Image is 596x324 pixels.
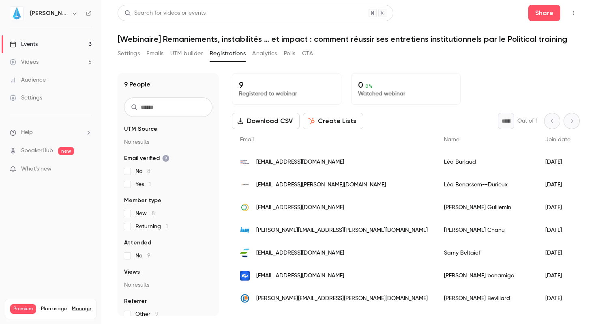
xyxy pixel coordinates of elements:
h1: [Webinaire] Remaniements, instabilités … et impact : comment réussir ses entretiens institutionne... [118,34,580,44]
button: Registrations [210,47,246,60]
img: erg.eu [240,248,250,258]
span: No [135,167,150,175]
p: Out of 1 [517,117,538,125]
div: [DATE] [537,219,579,242]
div: [DATE] [537,264,579,287]
section: facet-groups [124,125,212,318]
div: [PERSON_NAME] Guillemin [436,196,537,219]
span: New [135,210,155,218]
span: Name [444,137,459,143]
button: Analytics [252,47,277,60]
div: Léa Burlaud [436,151,537,173]
span: No [135,252,150,260]
span: [EMAIL_ADDRESS][DOMAIN_NAME] [256,272,344,280]
p: No results [124,281,212,289]
span: [PERSON_NAME][EMAIL_ADDRESS][PERSON_NAME][DOMAIN_NAME] [256,294,428,303]
span: [EMAIL_ADDRESS][DOMAIN_NAME] [256,158,344,166]
a: Manage [72,306,91,312]
span: UTM Source [124,125,157,133]
a: SpeakerHub [21,147,53,155]
span: 1 [149,181,151,187]
button: Emails [146,47,163,60]
span: [EMAIL_ADDRESS][DOMAIN_NAME] [256,203,344,212]
img: knauf.com [240,225,250,235]
span: Join date [545,137,570,143]
p: Registered to webinar [239,90,334,98]
div: Léa Benassem--Durieux [436,173,537,196]
div: Settings [10,94,42,102]
div: [DATE] [537,287,579,310]
span: Email verified [124,154,169,162]
img: delair.aero [240,180,250,190]
div: [DATE] [537,196,579,219]
button: Polls [284,47,296,60]
span: 8 [147,168,150,174]
span: Views [124,268,140,276]
div: [DATE] [537,151,579,173]
span: Other [135,310,159,318]
div: Audience [10,76,46,84]
span: Plan usage [41,306,67,312]
div: Videos [10,58,39,66]
li: help-dropdown-opener [10,128,92,137]
span: [EMAIL_ADDRESS][PERSON_NAME][DOMAIN_NAME] [256,181,386,189]
img: copacel.fr [240,203,250,212]
h1: 9 People [124,80,150,89]
button: CTA [302,47,313,60]
button: Create Lists [303,113,363,129]
button: UTM builder [170,47,203,60]
div: [DATE] [537,173,579,196]
img: uniondesmarques.fr [240,157,250,167]
h6: [PERSON_NAME] [30,9,68,17]
span: 9 [147,253,150,259]
p: No results [124,138,212,146]
button: Download CSV [232,113,300,129]
span: Email [240,137,254,143]
img: e.leclerc [240,294,250,303]
div: Search for videos or events [124,9,206,17]
p: Watched webinar [358,90,454,98]
div: Samy Beltaief [436,242,537,264]
span: Member type [124,197,161,205]
span: 1 [166,224,168,229]
div: Events [10,40,38,48]
span: Premium [10,304,36,314]
button: Share [528,5,560,21]
div: [PERSON_NAME] Chanu [436,219,537,242]
span: Help [21,128,33,137]
div: [PERSON_NAME] Bevillard [436,287,537,310]
span: What's new [21,165,51,173]
img: zscaler.com [240,271,250,281]
span: [PERSON_NAME][EMAIL_ADDRESS][PERSON_NAME][DOMAIN_NAME] [256,226,428,235]
button: Settings [118,47,140,60]
div: [DATE] [537,242,579,264]
span: Yes [135,180,151,188]
span: 9 [155,311,159,317]
img: JIN [10,7,23,20]
p: 0 [358,80,454,90]
div: [PERSON_NAME] bonamigo [436,264,537,287]
p: 9 [239,80,334,90]
span: new [58,147,74,155]
span: [EMAIL_ADDRESS][DOMAIN_NAME] [256,249,344,257]
span: 8 [152,211,155,216]
span: Returning [135,222,168,231]
span: 0 % [365,83,373,89]
span: Attended [124,239,151,247]
span: Referrer [124,297,147,305]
